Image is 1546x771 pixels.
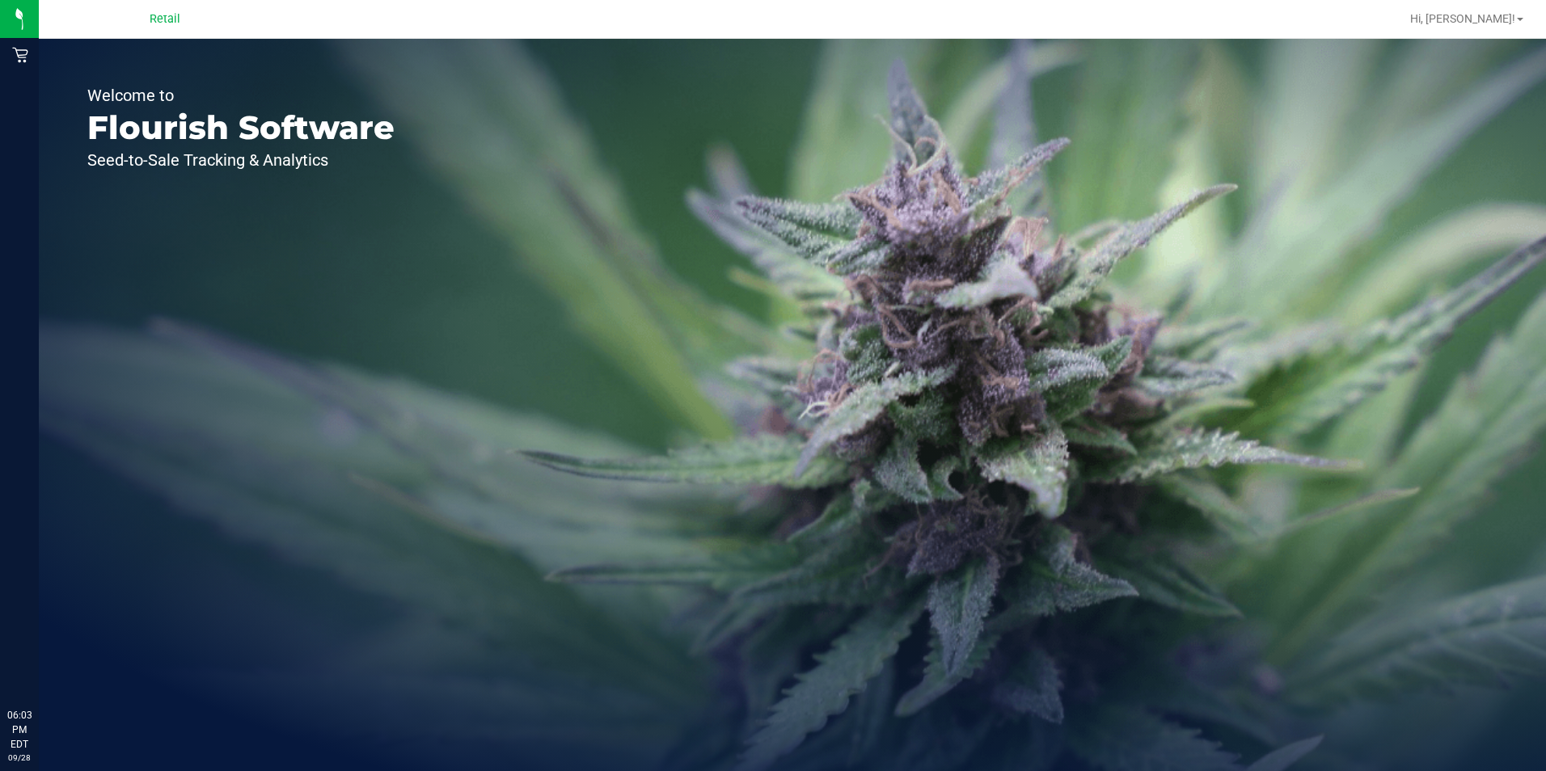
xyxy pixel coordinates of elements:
p: 06:03 PM EDT [7,708,32,752]
span: Hi, [PERSON_NAME]! [1410,12,1515,25]
p: Seed-to-Sale Tracking & Analytics [87,152,395,168]
span: Retail [150,12,180,26]
p: Flourish Software [87,112,395,144]
p: Welcome to [87,87,395,103]
inline-svg: Retail [12,47,28,63]
iframe: Resource center [16,642,65,690]
p: 09/28 [7,752,32,764]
